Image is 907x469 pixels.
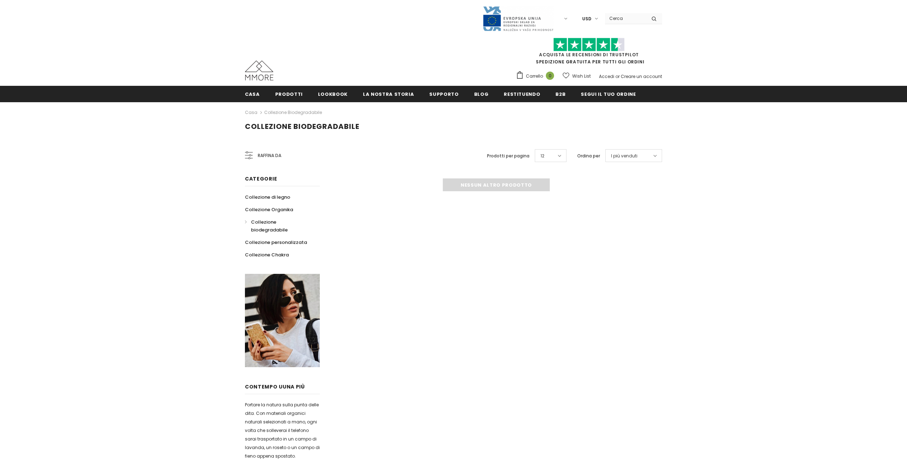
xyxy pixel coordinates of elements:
[539,52,639,58] a: Acquista le recensioni di TrustPilot
[245,191,290,203] a: Collezione di legno
[363,86,414,102] a: La nostra storia
[245,249,289,261] a: Collezione Chakra
[245,251,289,258] span: Collezione Chakra
[245,203,293,216] a: Collezione Organika
[553,38,625,52] img: Fidati di Pilot Stars
[611,152,637,160] span: I più venduti
[275,86,303,102] a: Prodotti
[482,15,554,21] a: Javni Razpis
[245,206,293,213] span: Collezione Organika
[581,91,636,98] span: Segui il tuo ordine
[482,6,554,32] img: Javni Razpis
[474,86,489,102] a: Blog
[318,86,348,102] a: Lookbook
[275,91,303,98] span: Prodotti
[474,91,489,98] span: Blog
[245,239,307,246] span: Collezione personalizzata
[245,236,307,249] a: Collezione personalizzata
[245,175,277,182] span: Categorie
[245,383,305,390] span: contempo uUna più
[245,61,273,80] img: Casi MMORE
[487,152,529,160] label: Prodotti per pagina
[546,72,554,80] span: 0
[582,15,591,22] span: USD
[516,71,558,82] a: Carrello 0
[581,86,636,102] a: Segui il tuo ordine
[258,152,281,160] span: Raffina da
[429,86,458,102] a: supporto
[572,73,591,80] span: Wish List
[264,109,322,115] a: Collezione biodegradabile
[605,13,646,24] input: Search Site
[540,152,544,160] span: 12
[621,73,662,79] a: Creare un account
[429,91,458,98] span: supporto
[363,91,414,98] span: La nostra storia
[245,91,260,98] span: Casa
[516,41,662,65] span: SPEDIZIONE GRATUITA PER TUTTI GLI ORDINI
[615,73,620,79] span: or
[245,194,290,200] span: Collezione di legno
[599,73,614,79] a: Accedi
[318,91,348,98] span: Lookbook
[251,219,288,233] span: Collezione biodegradabile
[245,401,320,460] p: Portare la natura sulla punta delle dita. Con materiali organici naturali selezionati a mano, ogn...
[504,91,540,98] span: Restituendo
[245,86,260,102] a: Casa
[245,216,312,236] a: Collezione biodegradabile
[245,108,257,117] a: Casa
[555,86,565,102] a: B2B
[504,86,540,102] a: Restituendo
[526,73,543,80] span: Carrello
[577,152,600,160] label: Ordina per
[563,70,591,82] a: Wish List
[555,91,565,98] span: B2B
[245,121,359,131] span: Collezione biodegradabile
